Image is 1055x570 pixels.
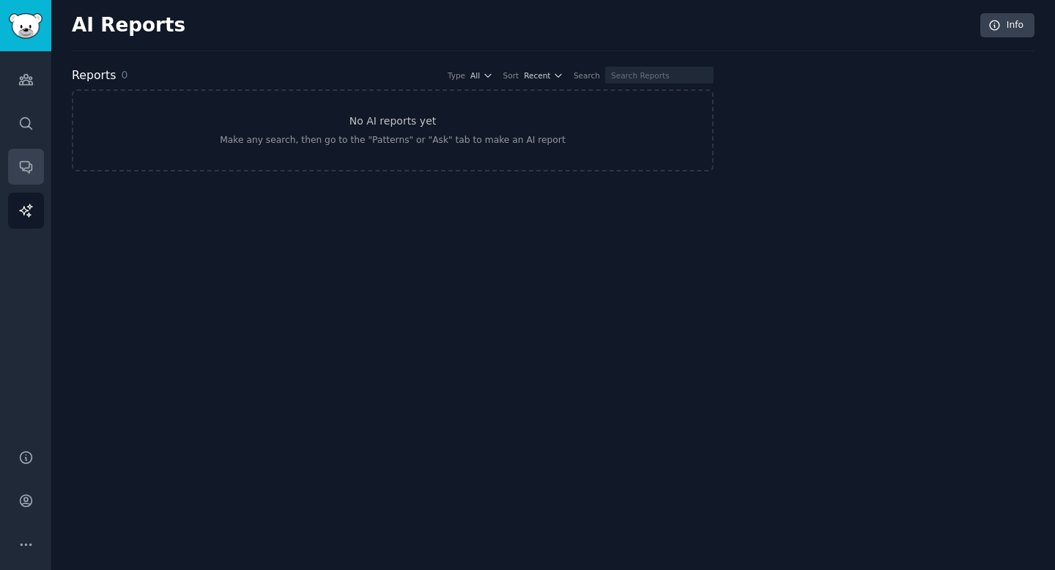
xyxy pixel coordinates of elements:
h2: AI Reports [72,14,185,37]
button: Recent [524,70,563,81]
span: Recent [524,70,550,81]
div: Make any search, then go to the "Patterns" or "Ask" tab to make an AI report [220,134,565,147]
input: Search Reports [605,67,714,84]
a: No AI reports yetMake any search, then go to the "Patterns" or "Ask" tab to make an AI report [72,89,714,171]
img: GummySearch logo [9,13,42,39]
span: All [470,70,480,81]
a: Info [980,13,1034,38]
div: Type [448,70,465,81]
span: 0 [121,69,127,81]
h2: Reports [72,67,116,85]
button: All [470,70,493,81]
h3: No AI reports yet [349,114,437,129]
div: Sort [503,70,519,81]
div: Search [574,70,600,81]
